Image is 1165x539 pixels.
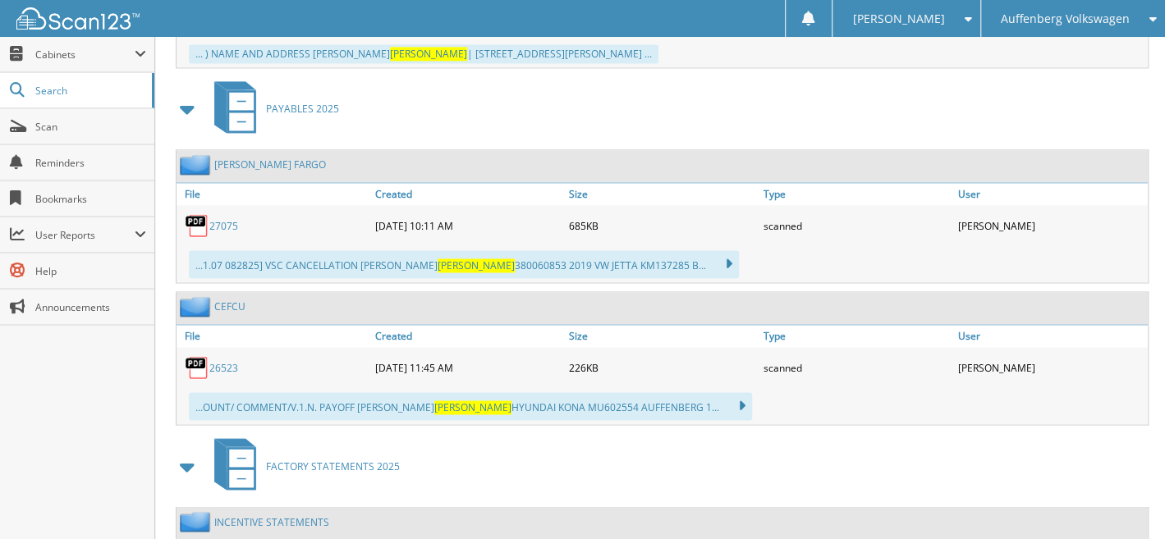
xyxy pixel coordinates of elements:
a: FACTORY STATEMENTS 2025 [204,433,400,498]
a: [PERSON_NAME] FARGO [214,158,326,171]
a: Size [565,183,759,205]
span: FACTORY STATEMENTS 2025 [266,459,400,473]
img: folder2.png [180,511,214,532]
a: PAYABLES 2025 [204,76,339,141]
span: [PERSON_NAME] [390,47,467,61]
div: scanned [759,209,954,242]
span: [PERSON_NAME] [434,400,511,414]
div: [PERSON_NAME] [953,209,1148,242]
a: CEFCU [214,299,245,313]
span: Bookmarks [35,192,146,206]
div: scanned [759,351,954,384]
div: 685KB [565,209,759,242]
a: 27075 [209,219,238,233]
span: Scan [35,120,146,134]
img: folder2.png [180,296,214,317]
a: User [953,183,1148,205]
a: File [177,183,371,205]
span: Search [35,84,144,98]
iframe: Chat Widget [1083,460,1165,539]
a: Created [371,325,566,347]
span: Announcements [35,300,146,314]
span: Help [35,264,146,278]
img: PDF.png [185,355,209,380]
span: Auffenberg Volkswagen [1001,14,1130,24]
a: 26523 [209,361,238,375]
div: [DATE] 10:11 AM [371,209,566,242]
span: [PERSON_NAME] [438,258,515,272]
div: ...1.07 082825] VSC CANCELLATION [PERSON_NAME] 380060853 2019 VW JETTA KM137285 B... [189,250,739,278]
a: INCENTIVE STATEMENTS [214,514,329,528]
div: ... ) NAME AND ADDRESS [PERSON_NAME] | [STREET_ADDRESS][PERSON_NAME] ... [189,44,658,63]
a: Type [759,183,954,205]
a: Type [759,325,954,347]
span: Cabinets [35,48,135,62]
span: PAYABLES 2025 [266,102,339,116]
img: folder2.png [180,154,214,175]
span: User Reports [35,228,135,242]
span: Reminders [35,156,146,170]
a: Created [371,183,566,205]
a: User [953,325,1148,347]
div: [PERSON_NAME] [953,351,1148,384]
img: PDF.png [185,213,209,238]
div: [DATE] 11:45 AM [371,351,566,384]
a: File [177,325,371,347]
div: ...OUNT/ COMMENT/V.1.N. PAYOFF [PERSON_NAME] HYUNDAI KONA MU602554 AUFFENBERG 1... [189,392,752,420]
img: scan123-logo-white.svg [16,7,140,30]
div: 226KB [565,351,759,384]
span: [PERSON_NAME] [852,14,944,24]
a: Size [565,325,759,347]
